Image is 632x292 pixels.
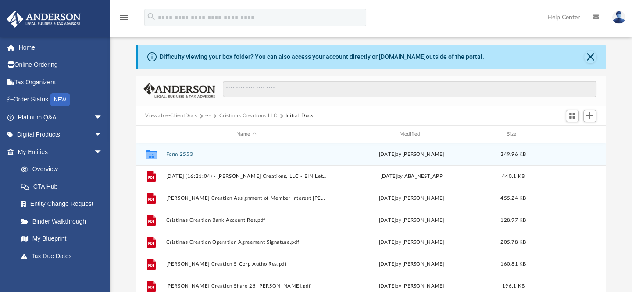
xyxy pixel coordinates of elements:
[223,81,596,97] input: Search files and folders
[166,173,327,179] button: [DATE] (16:21:04) - [PERSON_NAME] Creations, LLC - EIN Letter from IRS.pdf
[205,112,211,120] button: ···
[50,93,70,106] div: NEW
[286,112,314,120] button: Initial Docs
[6,56,116,74] a: Online Ordering
[331,195,492,202] div: [DATE] by [PERSON_NAME]
[166,239,327,245] button: Cristinas Creation Operation Agreement Signature.pdf
[118,17,129,23] a: menu
[535,130,596,138] div: id
[502,174,524,179] span: 440.1 KB
[118,12,129,23] i: menu
[331,151,492,159] div: [DATE] by [PERSON_NAME]
[166,283,327,289] button: [PERSON_NAME] Creation Share 25 [PERSON_NAME].pdf
[4,11,83,28] img: Anderson Advisors Platinum Portal
[331,173,492,180] div: [DATE] by ABA_NEST_APP
[12,247,116,265] a: Tax Due Dates
[6,73,116,91] a: Tax Organizers
[584,51,596,63] button: Close
[331,282,492,290] div: [DATE] by [PERSON_NAME]
[379,53,426,60] a: [DOMAIN_NAME]
[94,126,111,144] span: arrow_drop_down
[139,130,161,138] div: id
[160,52,484,61] div: Difficulty viewing your box folder? You can also access your account directly on outside of the p...
[500,196,526,201] span: 455.24 KB
[12,161,116,178] a: Overview
[502,284,524,288] span: 196.1 KB
[583,110,596,122] button: Add
[500,262,526,267] span: 160.81 KB
[166,151,327,157] button: Form 2553
[496,130,531,138] div: Size
[331,130,492,138] div: Modified
[6,91,116,109] a: Order StatusNEW
[500,218,526,223] span: 128.97 KB
[166,195,327,201] button: [PERSON_NAME] Creation Assignment of Member Interest [PERSON_NAME].pdf
[12,213,116,230] a: Binder Walkthrough
[6,39,116,56] a: Home
[331,260,492,268] div: [DATE] by [PERSON_NAME]
[94,143,111,161] span: arrow_drop_down
[145,112,197,120] button: Viewable-ClientDocs
[146,12,156,22] i: search
[12,178,116,195] a: CTA Hub
[166,217,327,223] button: Cristinas Creation Bank Account Res.pdf
[500,152,526,157] span: 349.96 KB
[165,130,327,138] div: Name
[6,108,116,126] a: Platinum Q&Aarrow_drop_down
[219,112,277,120] button: Cristinas Creations LLC
[612,11,625,24] img: User Pic
[500,240,526,245] span: 205.78 KB
[331,216,492,224] div: [DATE] by [PERSON_NAME]
[12,195,116,213] a: Entity Change Request
[6,126,116,144] a: Digital Productsarrow_drop_down
[331,238,492,246] div: [DATE] by [PERSON_NAME]
[12,230,111,248] a: My Blueprint
[566,110,579,122] button: Switch to Grid View
[166,261,327,267] button: [PERSON_NAME] Creation S-Corp Autho Res.pdf
[6,143,116,161] a: My Entitiesarrow_drop_down
[94,108,111,126] span: arrow_drop_down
